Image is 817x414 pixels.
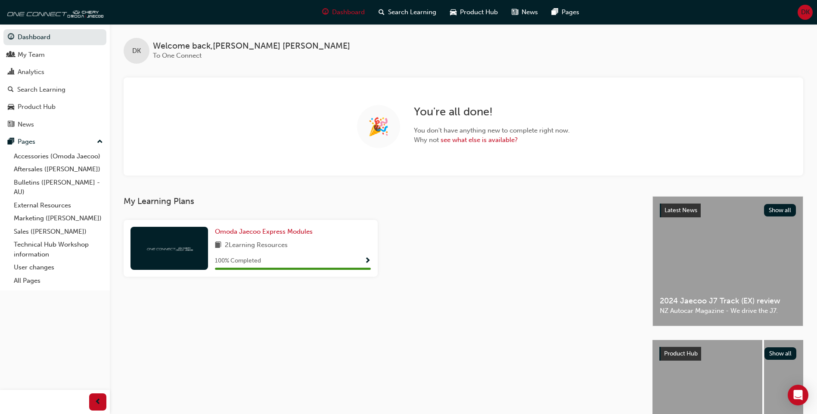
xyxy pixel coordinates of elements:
a: Marketing ([PERSON_NAME]) [10,212,106,225]
div: Search Learning [17,85,65,95]
a: Analytics [3,64,106,80]
span: search-icon [379,7,385,18]
span: Latest News [665,207,697,214]
span: 100 % Completed [215,256,261,266]
a: All Pages [10,274,106,287]
span: Dashboard [332,7,365,17]
span: pages-icon [8,138,14,146]
a: Bulletins ([PERSON_NAME] - AU) [10,176,106,199]
span: 2 Learning Resources [225,240,288,251]
span: prev-icon [95,397,101,408]
a: Latest NewsShow all2024 Jaecoo J7 Track (EX) reviewNZ Autocar Magazine - We drive the J7. [652,196,803,326]
span: chart-icon [8,68,14,76]
div: Product Hub [18,102,56,112]
span: pages-icon [552,7,558,18]
a: pages-iconPages [545,3,586,21]
span: Product Hub [664,350,698,357]
span: car-icon [450,7,457,18]
span: news-icon [512,7,518,18]
div: Pages [18,137,35,147]
span: car-icon [8,103,14,111]
span: Omoda Jaecoo Express Modules [215,228,313,235]
button: Show Progress [364,256,371,266]
a: Product HubShow all [659,347,796,361]
span: book-icon [215,240,221,251]
div: My Team [18,50,45,60]
a: guage-iconDashboard [315,3,372,21]
button: Pages [3,134,106,150]
a: Sales ([PERSON_NAME]) [10,225,106,238]
img: oneconnect [4,3,103,21]
a: Aftersales ([PERSON_NAME]) [10,163,106,176]
span: DK [801,7,810,17]
button: DashboardMy TeamAnalyticsSearch LearningProduct HubNews [3,28,106,134]
div: Open Intercom Messenger [788,385,808,405]
a: External Resources [10,199,106,212]
span: Pages [562,7,579,17]
span: To One Connect [153,52,202,59]
button: DK [798,5,813,20]
a: car-iconProduct Hub [443,3,505,21]
a: News [3,117,106,133]
a: Search Learning [3,82,106,98]
span: guage-icon [8,34,14,41]
a: search-iconSearch Learning [372,3,443,21]
a: My Team [3,47,106,63]
span: You don't have anything new to complete right now. [414,126,570,136]
span: News [522,7,538,17]
span: 2024 Jaecoo J7 Track (EX) review [660,296,796,306]
img: oneconnect [146,244,193,252]
a: Dashboard [3,29,106,45]
a: Product Hub [3,99,106,115]
a: Omoda Jaecoo Express Modules [215,227,316,237]
h3: My Learning Plans [124,196,639,206]
div: News [18,120,34,130]
a: Technical Hub Workshop information [10,238,106,261]
span: NZ Autocar Magazine - We drive the J7. [660,306,796,316]
span: guage-icon [322,7,329,18]
span: news-icon [8,121,14,129]
h2: You're all done! [414,105,570,119]
div: Analytics [18,67,44,77]
a: User changes [10,261,106,274]
span: search-icon [8,86,14,94]
span: people-icon [8,51,14,59]
a: Accessories (Omoda Jaecoo) [10,150,106,163]
span: 🎉 [368,122,389,132]
span: Product Hub [460,7,498,17]
a: see what else is available? [441,136,518,144]
span: Why not [414,135,570,145]
a: news-iconNews [505,3,545,21]
span: Search Learning [388,7,436,17]
a: Latest NewsShow all [660,204,796,217]
span: Show Progress [364,257,371,265]
span: Welcome back , [PERSON_NAME] [PERSON_NAME] [153,41,350,51]
span: DK [132,46,141,56]
button: Show all [764,204,796,216]
button: Show all [764,347,797,360]
span: up-icon [97,136,103,148]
